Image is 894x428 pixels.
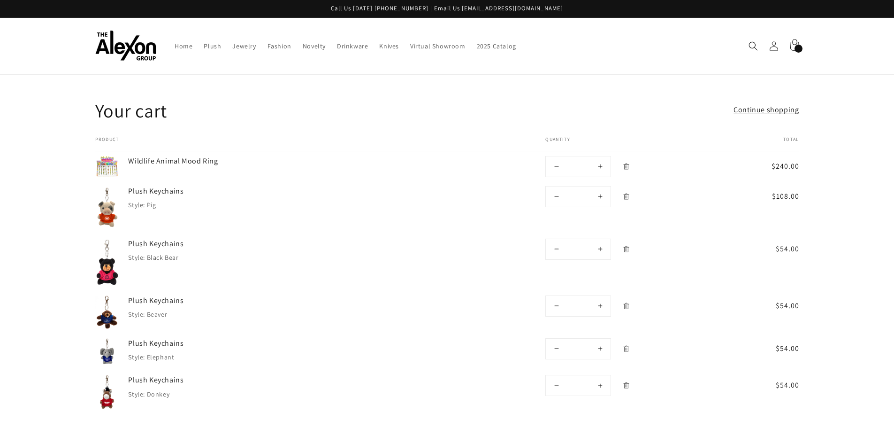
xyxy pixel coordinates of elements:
[95,186,119,229] img: Plush Keychains
[227,36,261,56] a: Jewelry
[95,98,167,123] h1: Your cart
[379,42,399,50] span: Knives
[128,253,145,262] dt: Style:
[204,42,221,50] span: Plush
[741,380,799,391] span: $54.00
[567,187,589,207] input: Quantity for Plush Keychains
[147,353,175,361] dd: Elephant
[471,36,522,56] a: 2025 Catalog
[128,156,269,166] a: Wildlife Animal Mood Ring
[128,186,269,196] a: Plush Keychains
[517,137,731,151] th: Quantity
[95,338,119,366] img: Plush Keychains
[741,300,799,311] span: $54.00
[337,42,368,50] span: Drinkware
[567,375,589,396] input: Quantity for Plush Keychains
[95,31,156,61] img: The Alexon Group
[128,310,145,319] dt: Style:
[128,375,269,385] a: Plush Keychains
[169,36,198,56] a: Home
[618,377,634,394] a: Remove Plush Keychains - Donkey
[331,36,374,56] a: Drinkware
[410,42,466,50] span: Virtual Showroom
[198,36,227,56] a: Plush
[743,36,764,56] summary: Search
[128,296,269,306] a: Plush Keychains
[741,161,799,172] span: $240.00
[232,42,256,50] span: Jewelry
[567,296,589,316] input: Quantity for Plush Keychains
[741,343,799,354] span: $54.00
[95,296,119,329] img: Plush Keychains
[618,341,634,357] a: Remove Plush Keychains - Elephant
[567,339,589,359] input: Quantity for Plush Keychains
[128,390,145,398] dt: Style:
[95,137,518,151] th: Product
[741,191,799,202] span: $108.00
[128,239,269,249] a: Plush Keychains
[95,375,119,410] img: Plush Keychains
[175,42,192,50] span: Home
[147,390,170,398] dd: Donkey
[405,36,471,56] a: Virtual Showroom
[567,156,589,177] input: Quantity for Wildlife Animal Mood Ring
[303,42,326,50] span: Novelty
[567,239,589,259] input: Quantity for Plush Keychains
[267,42,291,50] span: Fashion
[618,188,634,205] a: Remove Plush Keychains - Pig
[262,36,297,56] a: Fashion
[128,338,269,349] a: Plush Keychains
[147,201,156,209] dd: Pig
[147,310,168,319] dd: Beaver
[618,158,634,175] a: Remove Wildlife Animal Mood Ring
[95,239,119,286] img: Plush Keychains
[374,36,405,56] a: Knives
[732,137,799,151] th: Total
[741,243,799,255] span: $54.00
[734,103,799,117] a: Continue shopping
[297,36,331,56] a: Novelty
[477,42,516,50] span: 2025 Catalog
[128,201,145,209] dt: Style:
[128,353,145,361] dt: Style:
[147,253,179,262] dd: Black Bear
[618,241,634,257] a: Remove Plush Keychains - Black Bear
[618,298,634,314] a: Remove Plush Keychains - Beaver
